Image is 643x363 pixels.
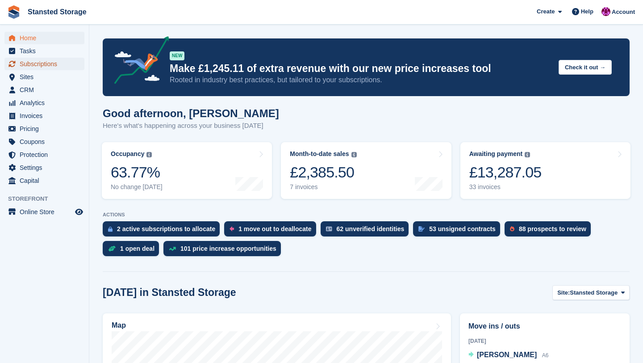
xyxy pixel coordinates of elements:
a: Month-to-date sales £2,385.50 7 invoices [281,142,451,199]
span: Create [537,7,555,16]
div: No change [DATE] [111,183,163,191]
span: Invoices [20,110,73,122]
span: Help [581,7,593,16]
span: Pricing [20,122,73,135]
span: Capital [20,174,73,187]
button: Site: Stansted Storage [552,285,630,300]
img: Jonathan Crick [601,7,610,16]
span: Coupons [20,135,73,148]
span: Protection [20,148,73,161]
a: Preview store [74,207,84,217]
span: Online Store [20,206,73,218]
a: menu [4,32,84,44]
a: menu [4,45,84,57]
span: Subscriptions [20,58,73,70]
p: Rooted in industry best practices, but tailored to your subscriptions. [170,75,551,85]
a: 62 unverified identities [321,221,413,241]
div: [DATE] [468,337,621,345]
a: 1 open deal [103,241,163,261]
div: 1 move out to deallocate [238,225,311,232]
a: menu [4,97,84,109]
div: 88 prospects to review [519,225,586,232]
a: menu [4,206,84,218]
img: contract_signature_icon-13c848040528278c33f63329250d36e43548de30e8caae1d1a13099fd9432cc5.svg [418,226,425,232]
span: Account [612,8,635,17]
span: CRM [20,84,73,96]
a: menu [4,135,84,148]
h1: Good afternoon, [PERSON_NAME] [103,107,279,119]
a: 88 prospects to review [505,221,595,241]
img: move_outs_to_deallocate_icon-f764333ba52eb49d3ac5e1228854f67142a1ed5810a6f6cc68b1a99e826820c5.svg [230,226,234,232]
div: 63.77% [111,163,163,181]
div: Awaiting payment [469,150,523,158]
span: Stansted Storage [570,288,618,297]
div: 1 open deal [120,245,154,252]
a: menu [4,122,84,135]
a: Awaiting payment £13,287.05 33 invoices [460,142,630,199]
img: price-adjustments-announcement-icon-8257ccfd72463d97f412b2fc003d46551f7dbcb40ab6d574587a9cd5c0d94... [107,36,169,87]
a: menu [4,58,84,70]
a: menu [4,148,84,161]
img: icon-info-grey-7440780725fd019a000dd9b08b2336e03edf1995a4989e88bcd33f0948082b44.svg [146,152,152,157]
div: 53 unsigned contracts [429,225,496,232]
div: £13,287.05 [469,163,542,181]
span: Storefront [8,194,89,203]
img: active_subscription_to_allocate_icon-d502201f5373d7db506a760aba3b589e785aa758c864c3986d89f69b8ff3... [108,226,113,232]
img: icon-info-grey-7440780725fd019a000dd9b08b2336e03edf1995a4989e88bcd33f0948082b44.svg [351,152,357,157]
img: prospect-51fa495bee0391a8d652442698ab0144808aea92771e9ea1ae160a38d050c398.svg [510,226,514,232]
img: price_increase_opportunities-93ffe204e8149a01c8c9dc8f82e8f89637d9d84a8eef4429ea346261dce0b2c0.svg [169,247,176,251]
a: menu [4,84,84,96]
div: £2,385.50 [290,163,356,181]
button: Check it out → [559,60,612,75]
div: Occupancy [111,150,144,158]
a: menu [4,71,84,83]
a: 1 move out to deallocate [224,221,320,241]
img: stora-icon-8386f47178a22dfd0bd8f6a31ec36ba5ce8667c1dd55bd0f319d3a0aa187defe.svg [7,5,21,19]
span: Analytics [20,97,73,109]
span: Site: [557,288,570,297]
h2: Move ins / outs [468,321,621,332]
div: 62 unverified identities [337,225,405,232]
p: ACTIONS [103,212,630,218]
span: Home [20,32,73,44]
h2: [DATE] in Stansted Storage [103,287,236,299]
a: 2 active subscriptions to allocate [103,221,224,241]
div: NEW [170,51,184,60]
div: 33 invoices [469,183,542,191]
div: 2 active subscriptions to allocate [117,225,215,232]
a: menu [4,174,84,187]
span: A6 [542,352,549,359]
a: [PERSON_NAME] A6 [468,350,548,361]
a: 101 price increase opportunities [163,241,285,261]
div: 101 price increase opportunities [180,245,276,252]
a: menu [4,110,84,122]
img: deal-1b604bf984904fb50ccaf53a9ad4b4a5d6e5aea283cecdc64d6e3604feb123c2.svg [108,245,116,252]
span: Sites [20,71,73,83]
span: Settings [20,161,73,174]
a: 53 unsigned contracts [413,221,505,241]
span: Tasks [20,45,73,57]
img: verify_identity-adf6edd0f0f0b5bbfe63781bf79b02c33cf7c696d77639b501bdc392416b5a36.svg [326,226,332,232]
a: menu [4,161,84,174]
a: Stansted Storage [24,4,90,19]
div: Month-to-date sales [290,150,349,158]
a: Occupancy 63.77% No change [DATE] [102,142,272,199]
img: icon-info-grey-7440780725fd019a000dd9b08b2336e03edf1995a4989e88bcd33f0948082b44.svg [525,152,530,157]
h2: Map [112,321,126,329]
span: [PERSON_NAME] [477,351,537,359]
p: Here's what's happening across your business [DATE] [103,121,279,131]
p: Make £1,245.11 of extra revenue with our new price increases tool [170,62,551,75]
div: 7 invoices [290,183,356,191]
